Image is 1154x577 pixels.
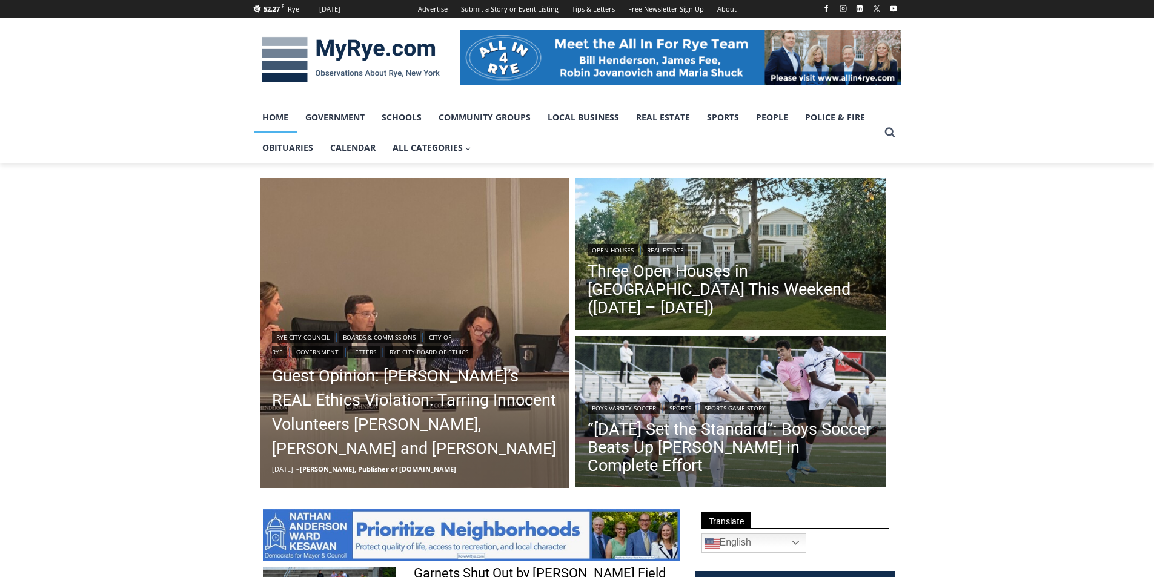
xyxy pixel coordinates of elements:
[886,1,901,16] a: YouTube
[588,242,874,256] div: |
[665,402,695,414] a: Sports
[575,178,886,333] img: 162 Kirby Lane, Rye
[282,2,284,9] span: F
[272,329,558,358] div: | | | | |
[836,1,851,16] a: Instagram
[260,178,570,488] a: Read More Guest Opinion: Rye’s REAL Ethics Violation: Tarring Innocent Volunteers Carolina Johnso...
[430,102,539,133] a: Community Groups
[819,1,834,16] a: Facebook
[264,4,280,13] span: 52.27
[588,244,638,256] a: Open Houses
[700,402,770,414] a: Sports Game Story
[348,346,380,358] a: Letters
[300,464,456,473] a: [PERSON_NAME], Publisher of [DOMAIN_NAME]
[254,102,297,133] a: Home
[575,336,886,491] img: (PHOTO: Rye Boys Soccer's Eddie Kehoe (#9 pink) goes up for a header against Pelham on October 8,...
[460,30,901,85] img: All in for Rye
[260,178,570,488] img: (PHOTO: The "Gang of Four" Councilwoman Carolina Johnson, Mayor Josh Cohn, Councilwoman Julie Sou...
[701,533,806,553] a: English
[272,364,558,461] a: Guest Opinion: [PERSON_NAME]’s REAL Ethics Violation: Tarring Innocent Volunteers [PERSON_NAME], ...
[797,102,874,133] a: Police & Fire
[272,331,334,343] a: Rye City Council
[319,4,340,15] div: [DATE]
[588,420,874,475] a: “[DATE] Set the Standard”: Boys Soccer Beats Up [PERSON_NAME] in Complete Effort
[575,336,886,491] a: Read More “Today Set the Standard”: Boys Soccer Beats Up Pelham in Complete Effort
[748,102,797,133] a: People
[705,536,720,550] img: en
[373,102,430,133] a: Schools
[272,464,293,473] time: [DATE]
[297,102,373,133] a: Government
[384,133,480,163] a: All Categories
[852,1,867,16] a: Linkedin
[588,262,874,317] a: Three Open Houses in [GEOGRAPHIC_DATA] This Weekend ([DATE] – [DATE])
[339,331,420,343] a: Boards & Commissions
[643,244,688,256] a: Real Estate
[296,464,300,473] span: –
[322,133,384,163] a: Calendar
[393,141,471,154] span: All Categories
[292,346,343,358] a: Government
[698,102,748,133] a: Sports
[588,400,874,414] div: | |
[254,133,322,163] a: Obituaries
[588,402,660,414] a: Boys Varsity Soccer
[701,512,751,529] span: Translate
[254,28,448,91] img: MyRye.com
[288,4,299,15] div: Rye
[254,102,879,163] nav: Primary Navigation
[879,122,901,143] button: View Search Form
[539,102,628,133] a: Local Business
[385,346,473,358] a: Rye City Board of Ethics
[575,178,886,333] a: Read More Three Open Houses in Rye This Weekend (October 11 – 12)
[628,102,698,133] a: Real Estate
[869,1,884,16] a: X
